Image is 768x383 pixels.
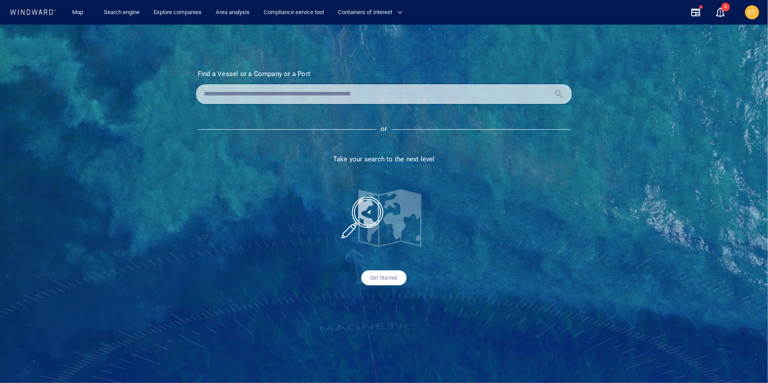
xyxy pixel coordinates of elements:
[260,5,327,20] a: Compliance service tool
[334,5,410,20] button: Containers of interest
[731,343,761,376] iframe: Chat
[381,126,387,133] span: or
[150,5,205,20] a: Explore companies
[743,4,761,21] button: ET
[713,5,728,19] a: 6
[198,70,570,78] h3: Find a Vessel or a Company or a Port
[212,5,253,20] a: Area analysis
[196,155,572,163] h4: Take your search to the next level
[715,7,726,18] div: Notification center
[749,9,756,16] span: ET
[100,5,143,20] a: Search engine
[721,3,730,11] span: 6
[65,5,93,20] button: Map
[69,5,90,20] a: Map
[361,270,406,285] a: Get Started
[338,7,403,18] span: Containers of interest
[715,7,726,18] button: 6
